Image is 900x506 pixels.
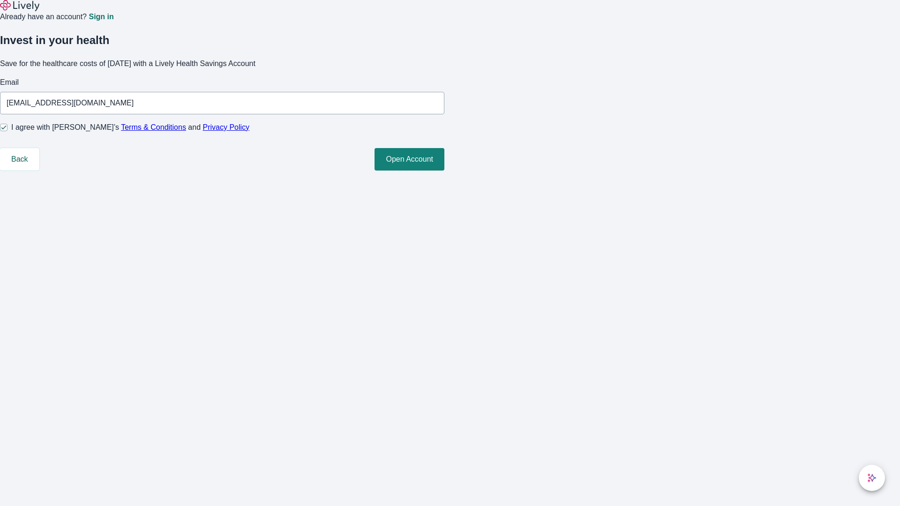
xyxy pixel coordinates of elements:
button: chat [859,465,885,491]
span: I agree with [PERSON_NAME]’s and [11,122,249,133]
svg: Lively AI Assistant [867,473,877,483]
a: Privacy Policy [203,123,250,131]
a: Sign in [89,13,113,21]
a: Terms & Conditions [121,123,186,131]
button: Open Account [375,148,444,171]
